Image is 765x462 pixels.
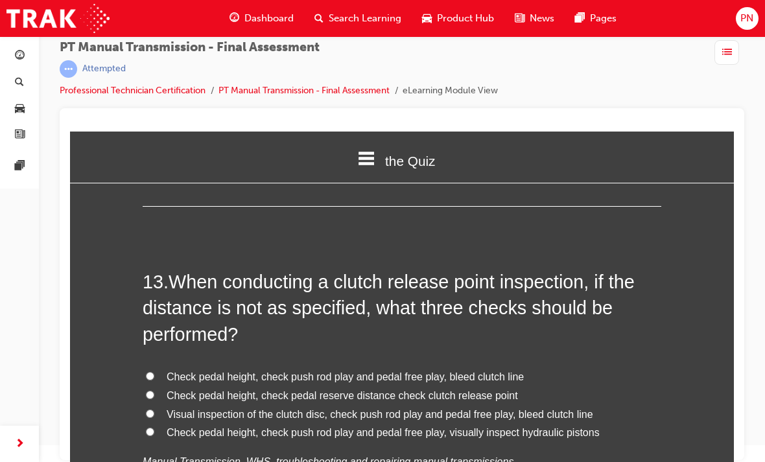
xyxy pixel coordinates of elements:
[530,11,554,26] span: News
[60,85,206,96] a: Professional Technician Certification
[329,11,401,26] span: Search Learning
[314,10,324,27] span: search-icon
[244,11,294,26] span: Dashboard
[73,137,591,216] h2: 13 .
[15,130,25,141] span: news-icon
[15,161,25,172] span: pages-icon
[73,140,565,213] span: When conducting a clutch release point inspection, if the distance is not as specified, what thre...
[15,77,24,89] span: search-icon
[76,240,84,249] input: Check pedal height, check push rod play and pedal free play, bleed clutch line
[97,277,523,288] span: Visual inspection of the clutch disc, check push rod play and pedal free play, bleed clutch line
[60,60,77,78] span: learningRecordVerb_ATTEMPT-icon
[97,295,530,306] span: Check pedal height, check push rod play and pedal free play, visually inspect hydraulic pistons
[740,11,753,26] span: PN
[97,240,454,251] span: Check pedal height, check push rod play and pedal free play, bleed clutch line
[15,103,25,115] span: car-icon
[6,4,110,33] img: Trak
[82,63,126,75] div: Attempted
[304,5,412,32] a: search-iconSearch Learning
[97,259,448,270] span: Check pedal height, check pedal reserve distance check clutch release point
[736,7,759,30] button: PN
[230,10,239,27] span: guage-icon
[575,10,585,27] span: pages-icon
[76,278,84,286] input: Visual inspection of the clutch disc, check push rod play and pedal free play, bleed clutch line
[504,5,565,32] a: news-iconNews
[412,5,504,32] a: car-iconProduct Hub
[76,296,84,305] input: Check pedal height, check push rod play and pedal free play, visually inspect hydraulic pistons
[437,11,494,26] span: Product Hub
[565,5,627,32] a: pages-iconPages
[73,325,443,336] em: Manual Transmission, WHS, troubleshooting and repairing manual transmissions
[60,40,498,55] span: PT Manual Transmission - Final Assessment
[218,85,390,96] a: PT Manual Transmission - Final Assessment
[315,22,365,37] span: the Quiz
[590,11,617,26] span: Pages
[15,436,25,452] span: next-icon
[403,84,498,98] li: eLearning Module View
[76,259,84,268] input: Check pedal height, check pedal reserve distance check clutch release point
[422,10,432,27] span: car-icon
[15,51,25,62] span: guage-icon
[219,5,304,32] a: guage-iconDashboard
[722,45,732,61] span: list-icon
[515,10,524,27] span: news-icon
